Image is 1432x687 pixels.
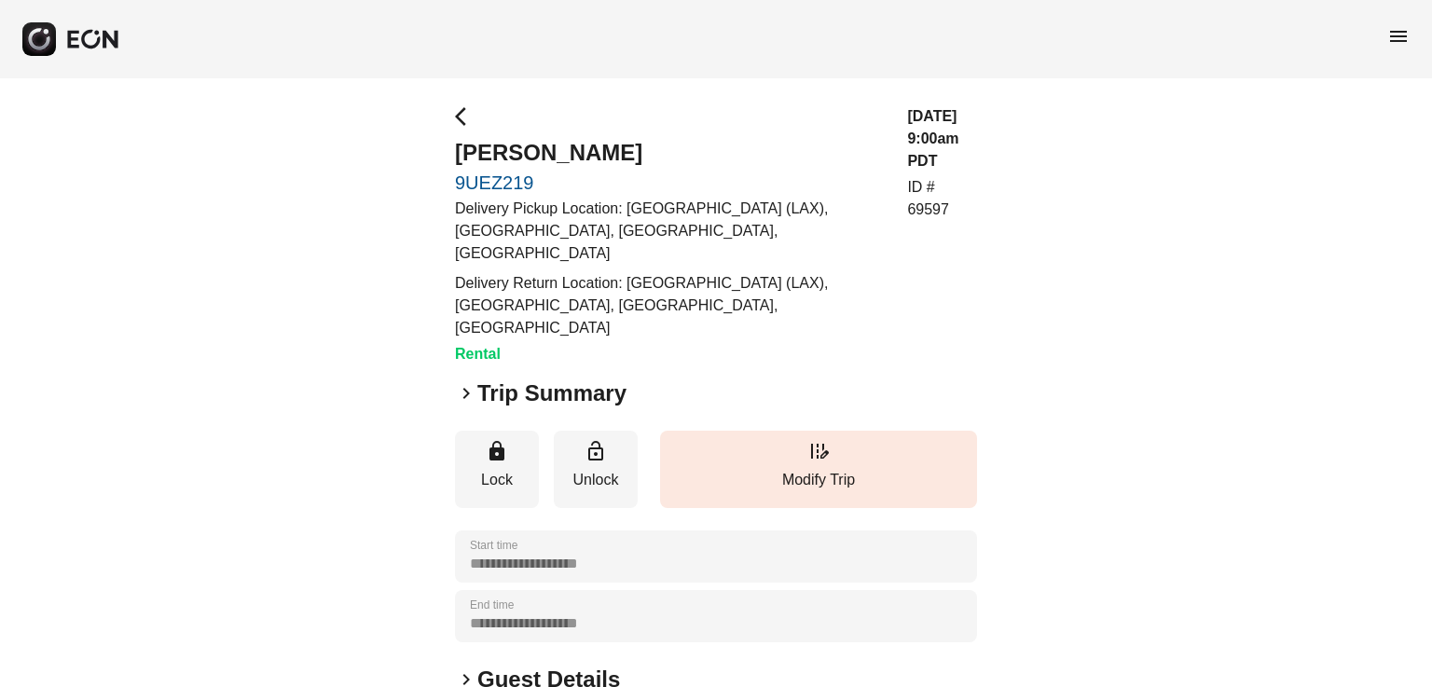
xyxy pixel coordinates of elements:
[486,440,508,462] span: lock
[1387,25,1410,48] span: menu
[455,431,539,508] button: Lock
[807,440,830,462] span: edit_road
[455,105,477,128] span: arrow_back_ios
[563,469,628,491] p: Unlock
[455,382,477,405] span: keyboard_arrow_right
[907,176,977,221] p: ID # 69597
[660,431,977,508] button: Modify Trip
[669,469,968,491] p: Modify Trip
[455,138,885,168] h2: [PERSON_NAME]
[455,343,885,365] h3: Rental
[455,172,885,194] a: 9UEZ219
[554,431,638,508] button: Unlock
[907,105,977,172] h3: [DATE] 9:00am PDT
[477,378,626,408] h2: Trip Summary
[585,440,607,462] span: lock_open
[455,272,885,339] p: Delivery Return Location: [GEOGRAPHIC_DATA] (LAX), [GEOGRAPHIC_DATA], [GEOGRAPHIC_DATA], [GEOGRAP...
[464,469,530,491] p: Lock
[455,198,885,265] p: Delivery Pickup Location: [GEOGRAPHIC_DATA] (LAX), [GEOGRAPHIC_DATA], [GEOGRAPHIC_DATA], [GEOGRAP...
